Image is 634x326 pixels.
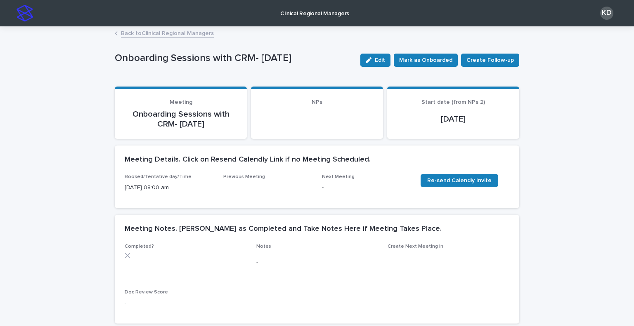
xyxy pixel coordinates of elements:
span: Doc Review Score [125,290,168,295]
span: Create Follow-up [466,56,514,64]
button: Create Follow-up [461,54,519,67]
span: Edit [375,57,385,63]
a: Re-send Calendly Invite [421,174,498,187]
span: Re-send Calendly Invite [427,178,492,183]
span: NPs [312,99,322,105]
button: Mark as Onboarded [394,54,458,67]
span: Create Next Meeting in [388,244,443,249]
p: - [256,258,378,267]
h2: Meeting Details. Click on Resend Calendly Link if no Meeting Scheduled. [125,155,371,164]
img: stacker-logo-s-only.png [17,5,33,21]
span: Next Meeting [322,174,355,179]
div: KD [600,7,613,20]
p: [DATE] 08:00 am [125,183,213,192]
span: Meeting [170,99,192,105]
p: [DATE] [397,114,509,124]
span: Previous Meeting [223,174,265,179]
button: Edit [360,54,390,67]
span: Notes [256,244,271,249]
p: Onboarding Sessions with CRM- [DATE] [115,52,354,64]
h2: Meeting Notes. [PERSON_NAME] as Completed and Take Notes Here if Meeting Takes Place. [125,225,442,234]
a: Back toClinical Regional Managers [121,28,214,38]
p: - [322,183,411,192]
span: Booked/Tentative day/Time [125,174,192,179]
p: - [388,253,509,261]
span: Start date (from NPs 2) [421,99,485,105]
p: - [125,299,246,307]
span: Completed? [125,244,154,249]
p: Onboarding Sessions with CRM- [DATE] [125,109,237,129]
span: Mark as Onboarded [399,56,452,64]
